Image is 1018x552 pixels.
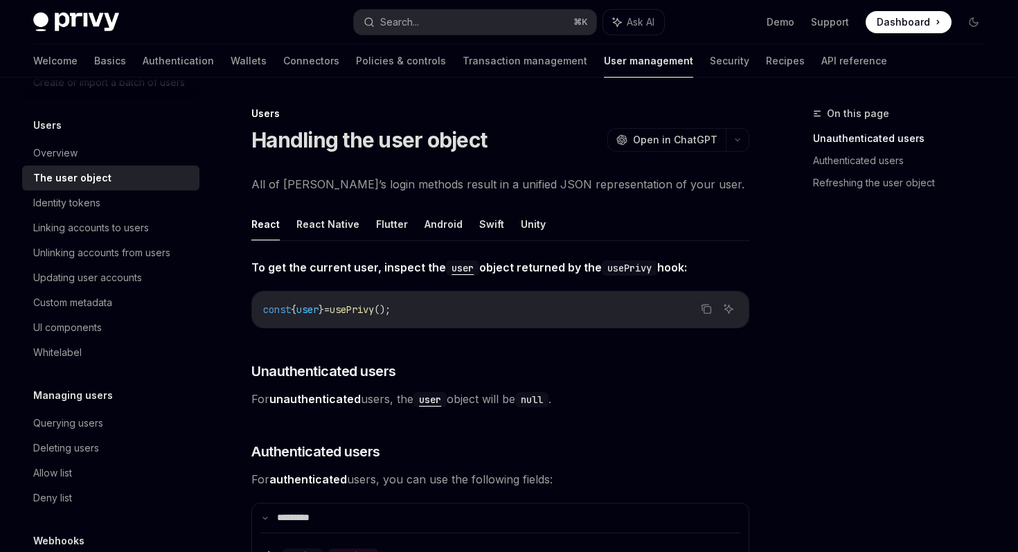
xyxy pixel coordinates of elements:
[813,150,996,172] a: Authenticated users
[33,195,100,211] div: Identity tokens
[22,411,199,436] a: Querying users
[813,127,996,150] a: Unauthenticated users
[251,362,396,381] span: Unauthenticated users
[356,44,446,78] a: Policies & controls
[251,470,749,489] span: For users, you can use the following fields:
[33,490,72,506] div: Deny list
[22,215,199,240] a: Linking accounts to users
[354,10,596,35] button: Search...⌘K
[269,472,347,486] strong: authenticated
[94,44,126,78] a: Basics
[251,260,687,274] strong: To get the current user, inspect the object returned by the hook:
[324,303,330,316] span: =
[22,340,199,365] a: Whitelabel
[813,172,996,194] a: Refreshing the user object
[627,15,654,29] span: Ask AI
[33,440,99,456] div: Deleting users
[22,290,199,315] a: Custom metadata
[22,166,199,190] a: The user object
[607,128,726,152] button: Open in ChatGPT
[251,442,380,461] span: Authenticated users
[22,315,199,340] a: UI components
[33,220,149,236] div: Linking accounts to users
[33,319,102,336] div: UI components
[877,15,930,29] span: Dashboard
[296,208,359,240] button: React Native
[479,208,504,240] button: Swift
[33,465,72,481] div: Allow list
[33,387,113,404] h5: Managing users
[766,44,805,78] a: Recipes
[251,175,749,194] span: All of [PERSON_NAME]’s login methods result in a unified JSON representation of your user.
[720,300,738,318] button: Ask AI
[413,392,447,407] code: user
[374,303,391,316] span: ();
[330,303,374,316] span: usePrivy
[251,208,280,240] button: React
[425,208,463,240] button: Android
[33,415,103,431] div: Querying users
[33,294,112,311] div: Custom metadata
[446,260,479,274] a: user
[231,44,267,78] a: Wallets
[33,533,84,549] h5: Webhooks
[767,15,794,29] a: Demo
[413,392,447,406] a: user
[22,265,199,290] a: Updating user accounts
[376,208,408,240] button: Flutter
[33,12,119,32] img: dark logo
[811,15,849,29] a: Support
[33,170,111,186] div: The user object
[269,392,361,406] strong: unauthenticated
[573,17,588,28] span: ⌘ K
[251,107,749,121] div: Users
[283,44,339,78] a: Connectors
[22,141,199,166] a: Overview
[22,461,199,486] a: Allow list
[521,208,546,240] button: Unity
[251,389,749,409] span: For users, the object will be .
[515,392,548,407] code: null
[319,303,324,316] span: }
[33,44,78,78] a: Welcome
[263,303,291,316] span: const
[463,44,587,78] a: Transaction management
[251,127,487,152] h1: Handling the user object
[604,44,693,78] a: User management
[446,260,479,276] code: user
[710,44,749,78] a: Security
[963,11,985,33] button: Toggle dark mode
[827,105,889,122] span: On this page
[33,145,78,161] div: Overview
[821,44,887,78] a: API reference
[33,244,170,261] div: Unlinking accounts from users
[22,436,199,461] a: Deleting users
[33,269,142,286] div: Updating user accounts
[866,11,952,33] a: Dashboard
[22,486,199,510] a: Deny list
[143,44,214,78] a: Authentication
[291,303,296,316] span: {
[380,14,419,30] div: Search...
[603,10,664,35] button: Ask AI
[602,260,657,276] code: usePrivy
[33,117,62,134] h5: Users
[33,344,82,361] div: Whitelabel
[22,240,199,265] a: Unlinking accounts from users
[697,300,715,318] button: Copy the contents from the code block
[633,133,717,147] span: Open in ChatGPT
[22,190,199,215] a: Identity tokens
[296,303,319,316] span: user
